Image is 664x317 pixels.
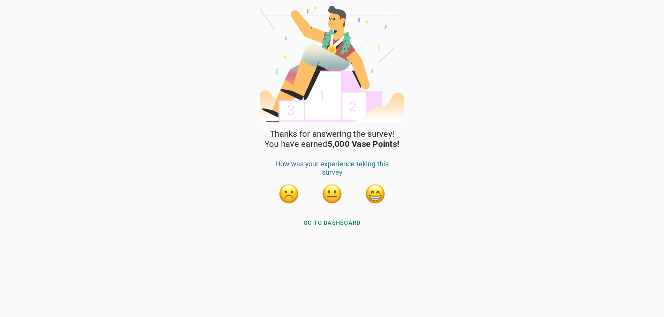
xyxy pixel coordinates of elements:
[267,160,397,183] div: How was your experience taking this survey
[328,139,400,149] strong: 5,000 Vase Points!
[270,129,394,139] span: Thanks for answering the survey!
[265,139,399,149] span: You have earned
[298,217,367,229] button: GO TO DASHBOARD
[304,219,361,227] div: GO TO DASHBOARD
